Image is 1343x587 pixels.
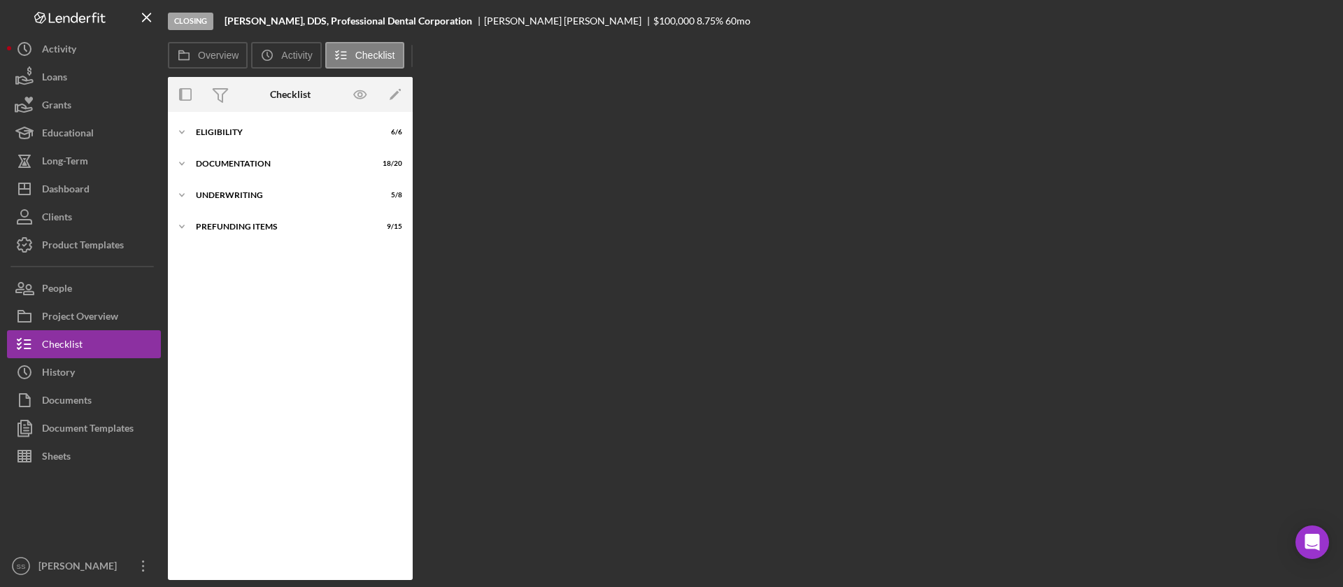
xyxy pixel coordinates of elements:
button: Project Overview [7,302,161,330]
div: Prefunding Items [196,222,367,231]
div: Project Overview [42,302,118,334]
div: [PERSON_NAME] [PERSON_NAME] [484,15,653,27]
div: People [42,274,72,306]
button: History [7,358,161,386]
label: Activity [281,50,312,61]
div: 6 / 6 [377,128,402,136]
text: SS [17,563,26,570]
div: Loans [42,63,67,94]
button: SS[PERSON_NAME] [7,552,161,580]
button: Activity [7,35,161,63]
button: Educational [7,119,161,147]
div: Documents [42,386,92,418]
button: Documents [7,386,161,414]
button: Checklist [7,330,161,358]
div: 9 / 15 [377,222,402,231]
div: Product Templates [42,231,124,262]
div: [PERSON_NAME] [35,552,126,584]
div: History [42,358,75,390]
div: Documentation [196,160,367,168]
div: Long-Term [42,147,88,178]
div: $100,000 [653,15,695,27]
div: Closing [168,13,213,30]
div: Activity [42,35,76,66]
div: 18 / 20 [377,160,402,168]
button: Long-Term [7,147,161,175]
button: People [7,274,161,302]
label: Checklist [355,50,395,61]
div: Checklist [270,89,311,100]
label: Overview [198,50,239,61]
button: Overview [168,42,248,69]
button: Grants [7,91,161,119]
div: Checklist [42,330,83,362]
button: Activity [251,42,321,69]
div: 5 / 8 [377,191,402,199]
button: Document Templates [7,414,161,442]
div: 8.75 % [697,15,723,27]
div: Educational [42,119,94,150]
div: Clients [42,203,72,234]
div: Open Intercom Messenger [1295,525,1329,559]
button: Clients [7,203,161,231]
button: Checklist [325,42,404,69]
div: Grants [42,91,71,122]
div: Sheets [42,442,71,474]
div: Underwriting [196,191,367,199]
button: Sheets [7,442,161,470]
div: Document Templates [42,414,134,446]
div: Dashboard [42,175,90,206]
button: Dashboard [7,175,161,203]
b: [PERSON_NAME], DDS, Professional Dental Corporation [225,15,472,27]
div: 60 mo [725,15,751,27]
button: Loans [7,63,161,91]
button: Product Templates [7,231,161,259]
div: Eligibility [196,128,367,136]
